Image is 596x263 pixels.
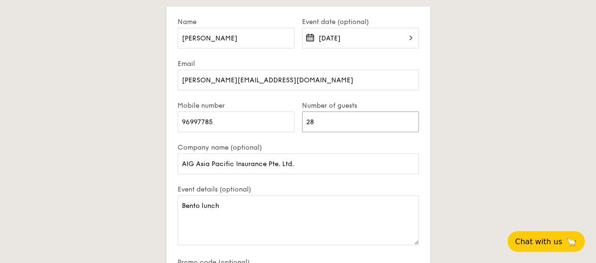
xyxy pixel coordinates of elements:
label: Email [178,60,419,68]
label: Company name (optional) [178,143,419,151]
textarea: Let us know details such as your venue address, event time, preferred menu, dietary requirements,... [178,195,419,245]
button: Chat with us🦙 [507,231,585,252]
label: Mobile number [178,102,294,110]
label: Event details (optional) [178,185,419,193]
span: 🦙 [566,236,577,247]
span: Chat with us [515,237,562,246]
label: Name [178,18,294,26]
label: Number of guests [302,102,419,110]
label: Event date (optional) [302,18,419,26]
